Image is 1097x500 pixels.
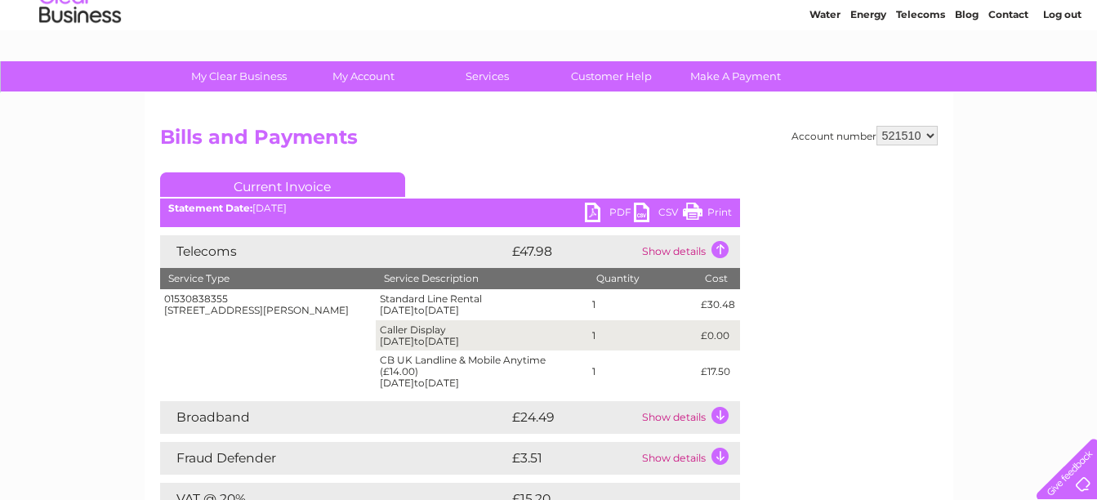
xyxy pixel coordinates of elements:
a: Water [809,69,841,82]
a: 0333 014 3131 [789,8,902,29]
span: to [414,304,425,316]
td: Standard Line Rental [DATE] [DATE] [376,289,589,320]
a: Print [683,203,732,226]
a: My Clear Business [172,61,306,92]
td: Fraud Defender [160,442,508,475]
td: 1 [588,320,697,351]
a: Customer Help [544,61,679,92]
th: Quantity [588,268,697,289]
th: Service Type [160,268,376,289]
td: £30.48 [697,289,739,320]
td: Show details [638,442,740,475]
a: Blog [955,69,979,82]
div: [DATE] [160,203,740,214]
td: £24.49 [508,401,638,434]
td: CB UK Landline & Mobile Anytime (£14.00) [DATE] [DATE] [376,350,589,392]
a: Contact [988,69,1028,82]
a: CSV [634,203,683,226]
span: to [414,377,425,389]
td: £17.50 [697,350,739,392]
td: 1 [588,289,697,320]
th: Cost [697,268,739,289]
td: £3.51 [508,442,638,475]
td: £47.98 [508,235,638,268]
a: Make A Payment [668,61,803,92]
th: Service Description [376,268,589,289]
a: PDF [585,203,634,226]
a: Current Invoice [160,172,405,197]
a: Services [420,61,555,92]
b: Statement Date: [168,202,252,214]
a: Energy [850,69,886,82]
td: Show details [638,235,740,268]
img: logo.png [38,42,122,92]
div: Clear Business is a trading name of Verastar Limited (registered in [GEOGRAPHIC_DATA] No. 3667643... [163,9,935,79]
div: Account number [792,126,938,145]
a: Telecoms [896,69,945,82]
td: Show details [638,401,740,434]
td: £0.00 [697,320,739,351]
span: to [414,335,425,347]
a: Log out [1043,69,1081,82]
h2: Bills and Payments [160,126,938,157]
a: My Account [296,61,430,92]
div: 01530838355 [STREET_ADDRESS][PERSON_NAME] [164,293,372,316]
td: Telecoms [160,235,508,268]
td: Caller Display [DATE] [DATE] [376,320,589,351]
td: Broadband [160,401,508,434]
td: 1 [588,350,697,392]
